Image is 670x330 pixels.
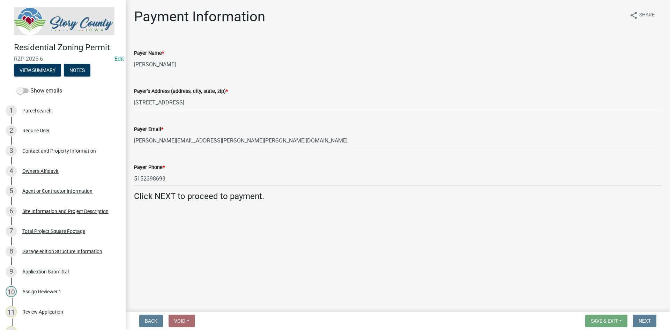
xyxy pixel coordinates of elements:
a: Edit [114,56,124,62]
wm-modal-confirm: Notes [64,68,90,73]
button: Next [633,315,656,327]
span: Next [639,318,651,324]
div: Require User [22,128,50,133]
span: Back [145,318,157,324]
wm-modal-confirm: Edit Application Number [114,56,124,62]
h4: Click NEXT to proceed to payment. [134,191,662,201]
img: Story County, Iowa [14,7,114,35]
label: Show emails [17,87,62,95]
button: Save & Exit [585,315,627,327]
div: Assign Reviewer 1 [22,289,61,294]
div: 6 [6,206,17,217]
div: 3 [6,145,17,156]
div: Parcel search [22,108,52,113]
div: 8 [6,246,17,257]
span: Void [174,318,185,324]
button: Back [139,315,163,327]
div: 9 [6,266,17,277]
label: Payer Phone [134,165,165,170]
div: Total Project Square Footage [22,229,85,234]
span: Save & Exit [591,318,618,324]
div: Garage edition Structure Information [22,249,102,254]
i: share [630,11,638,20]
div: 11 [6,306,17,317]
div: Owner's Affidavit [22,169,59,174]
button: Void [169,315,195,327]
div: Site Information and Project Description [22,209,109,214]
span: Share [639,11,655,20]
h4: Residential Zoning Permit [14,43,120,53]
div: Review Application [22,309,63,314]
div: Agent or Contractor Information [22,189,92,193]
div: 10 [6,286,17,297]
button: shareShare [624,8,660,22]
label: Payer's Address (address, city, state, zip) [134,89,228,94]
div: 7 [6,226,17,237]
div: 4 [6,166,17,177]
label: Payer Name [134,51,164,56]
span: RZP-2025-6 [14,56,112,62]
button: Notes [64,64,90,76]
div: 2 [6,125,17,136]
div: 1 [6,105,17,116]
div: Application Submittal [22,269,69,274]
div: Contact and Property Information [22,148,96,153]
div: 5 [6,185,17,197]
button: View Summary [14,64,61,76]
wm-modal-confirm: Summary [14,68,61,73]
label: Payer Email [134,127,163,132]
h1: Payment Information [134,8,265,25]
